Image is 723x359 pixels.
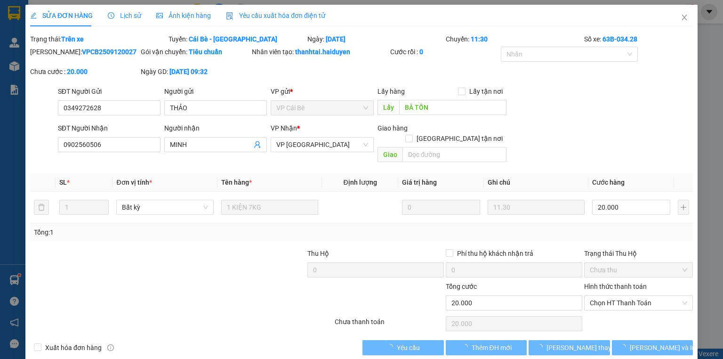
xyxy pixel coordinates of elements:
span: Giao [377,147,402,162]
input: Ghi Chú [488,200,585,215]
span: Yêu cầu [397,343,420,353]
div: Số xe: [583,34,694,44]
span: Xuất hóa đơn hàng [41,343,105,353]
b: Tiêu chuẩn [189,48,222,56]
button: Thêm ĐH mới [446,340,527,355]
div: SĐT Người Gửi [58,86,161,97]
div: Người gửi [164,86,267,97]
span: Lịch sử [108,12,141,19]
b: VPCB2509120027 [82,48,137,56]
div: Tổng: 1 [34,227,280,237]
span: Phí thu hộ khách nhận trả [453,248,537,259]
b: [DATE] 09:32 [169,68,208,75]
div: Ngày GD: [141,66,249,77]
button: delete [34,200,49,215]
div: VP gửi [271,86,373,97]
span: SL [59,179,67,186]
span: Tổng cước [446,283,477,290]
div: Ngày: [306,34,444,44]
input: 0 [402,200,480,215]
img: icon [226,12,233,20]
span: VP Cái Bè [276,101,368,115]
b: thanhtai.haiduyen [295,48,350,56]
span: Cước hàng [592,179,625,186]
span: Bất kỳ [122,200,208,214]
span: loading [386,344,397,351]
span: loading [461,344,471,351]
div: [PERSON_NAME]: [30,47,139,57]
span: Đơn vị tính [116,179,152,186]
div: Trạng thái Thu Hộ [584,248,693,259]
span: Chưa thu [590,263,687,277]
b: 11:30 [471,35,488,43]
span: Định lượng [343,179,377,186]
b: 63B-034.28 [602,35,637,43]
span: Lấy tận nơi [466,86,506,97]
span: VP Sài Gòn [276,138,368,152]
b: 0 [419,48,423,56]
span: Ảnh kiện hàng [156,12,211,19]
button: [PERSON_NAME] và In [612,340,693,355]
span: Chọn HT Thanh Toán [590,296,687,310]
div: Người nhận [164,123,267,133]
div: Gói vận chuyển: [141,47,249,57]
span: Giao hàng [377,124,407,132]
span: loading [536,344,546,351]
span: edit [30,12,37,19]
span: VP Nhận [271,124,297,132]
span: [PERSON_NAME] và In [630,343,696,353]
button: Yêu cầu [362,340,444,355]
div: SĐT Người Nhận [58,123,161,133]
span: Giá trị hàng [402,179,437,186]
span: [GEOGRAPHIC_DATA] tận nơi [413,133,506,144]
button: [PERSON_NAME] thay đổi [529,340,610,355]
b: Trên xe [61,35,84,43]
span: Tên hàng [221,179,252,186]
span: close [681,14,688,21]
span: info-circle [107,344,114,351]
th: Ghi chú [484,173,588,192]
label: Hình thức thanh toán [584,283,647,290]
b: 20.000 [67,68,88,75]
span: user-add [254,141,261,148]
div: Tuyến: [168,34,306,44]
div: Nhân viên tạo: [252,47,388,57]
div: Cước rồi : [390,47,499,57]
input: Dọc đường [399,100,506,115]
span: loading [619,344,630,351]
div: Chưa cước : [30,66,139,77]
span: Yêu cầu xuất hóa đơn điện tử [226,12,325,19]
span: Lấy [377,100,399,115]
span: Thu Hộ [307,250,329,257]
input: VD: Bàn, Ghế [221,200,318,215]
div: Chưa thanh toán [334,317,444,333]
b: [DATE] [325,35,345,43]
button: Close [671,5,698,31]
b: Cái Bè - [GEOGRAPHIC_DATA] [189,35,277,43]
div: Trạng thái: [29,34,168,44]
span: picture [156,12,163,19]
span: SỬA ĐƠN HÀNG [30,12,93,19]
input: Dọc đường [402,147,506,162]
button: plus [678,200,689,215]
span: [PERSON_NAME] thay đổi [546,343,622,353]
span: Thêm ĐH mới [471,343,511,353]
span: clock-circle [108,12,114,19]
span: Lấy hàng [377,88,404,95]
div: Chuyến: [445,34,583,44]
